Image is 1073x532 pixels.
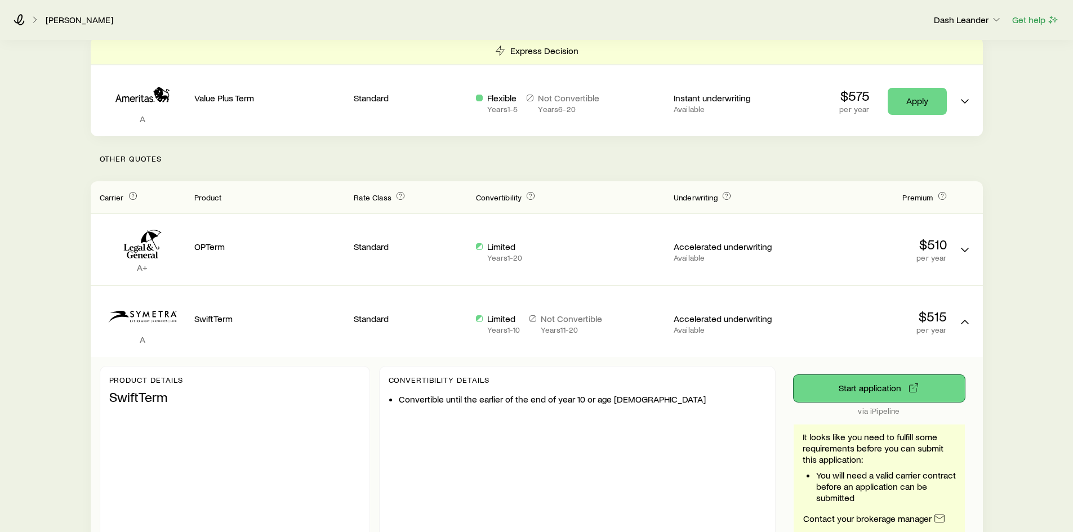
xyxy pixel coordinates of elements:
p: Years 1 - 20 [487,253,522,262]
p: Value Plus Term [194,92,345,104]
p: Years 1 - 5 [487,105,518,114]
p: Limited [487,241,522,252]
p: Standard [354,313,467,324]
p: Years 11 - 20 [541,325,602,334]
p: $515 [796,309,947,324]
p: Available [674,325,787,334]
button: via iPipeline [794,375,965,402]
a: Contact your brokerage manager [803,512,946,525]
p: Accelerated underwriting [674,241,787,252]
p: Accelerated underwriting [674,313,787,324]
p: Not Convertible [541,313,602,324]
p: per year [839,105,869,114]
li: Convertible until the earlier of the end of year 10 or age [DEMOGRAPHIC_DATA] [399,394,766,405]
p: Express Decision [510,45,578,56]
p: per year [796,325,947,334]
span: Rate Class [354,193,391,202]
button: Dash Leander [933,14,1003,27]
p: A [100,113,185,124]
li: You will need a valid carrier contract before an application can be submitted [816,470,956,503]
p: per year [796,253,947,262]
p: $510 [796,236,947,252]
p: A [100,334,185,345]
p: Product details [109,375,360,385]
p: Standard [354,92,467,104]
div: Term quotes [91,37,983,136]
span: Premium [902,193,933,202]
p: Other Quotes [91,136,983,181]
p: Standard [354,241,467,252]
p: SwiftTerm [109,389,360,405]
p: Available [674,105,787,114]
p: Not Convertible [538,92,599,104]
button: Get help [1012,14,1059,26]
span: Product [194,193,222,202]
p: $575 [839,88,869,104]
a: [PERSON_NAME] [45,15,114,25]
p: A+ [100,262,185,273]
p: OPTerm [194,241,345,252]
p: Convertibility Details [389,375,766,385]
p: It looks like you need to fulfill some requirements before you can submit this application: [803,431,956,465]
p: Flexible [487,92,518,104]
p: Instant underwriting [674,92,787,104]
p: Years 1 - 10 [487,325,520,334]
span: Convertibility [476,193,522,202]
span: Carrier [100,193,124,202]
p: SwiftTerm [194,313,345,324]
p: via iPipeline [794,406,965,415]
p: Limited [487,313,520,324]
a: Apply [888,88,947,115]
span: Underwriting [674,193,718,202]
p: Available [674,253,787,262]
p: Dash Leander [934,14,1002,25]
p: Years 6 - 20 [538,105,599,114]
